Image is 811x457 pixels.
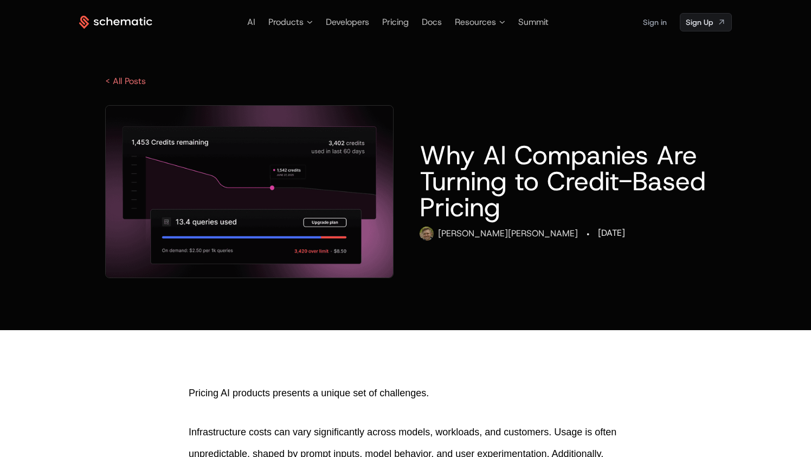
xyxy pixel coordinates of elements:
div: · [587,227,589,242]
a: Docs [422,16,442,28]
span: Sign Up [686,17,713,28]
div: [DATE] [598,227,625,240]
p: Pricing AI products presents a unique set of challenges. [189,382,622,404]
span: Products [268,16,304,29]
a: Summit [518,16,549,28]
img: Pillar - Credits AI [106,106,393,278]
a: Developers [326,16,369,28]
img: Ryan Echternacht [420,227,434,241]
span: Resources [455,16,496,29]
a: < All Posts [105,75,146,87]
a: AI [247,16,255,28]
a: [object Object] [680,13,732,31]
a: Pricing [382,16,409,28]
a: Sign in [643,14,667,31]
h1: Why AI Companies Are Turning to Credit-Based Pricing [420,142,706,220]
div: [PERSON_NAME] [PERSON_NAME] [438,227,578,240]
